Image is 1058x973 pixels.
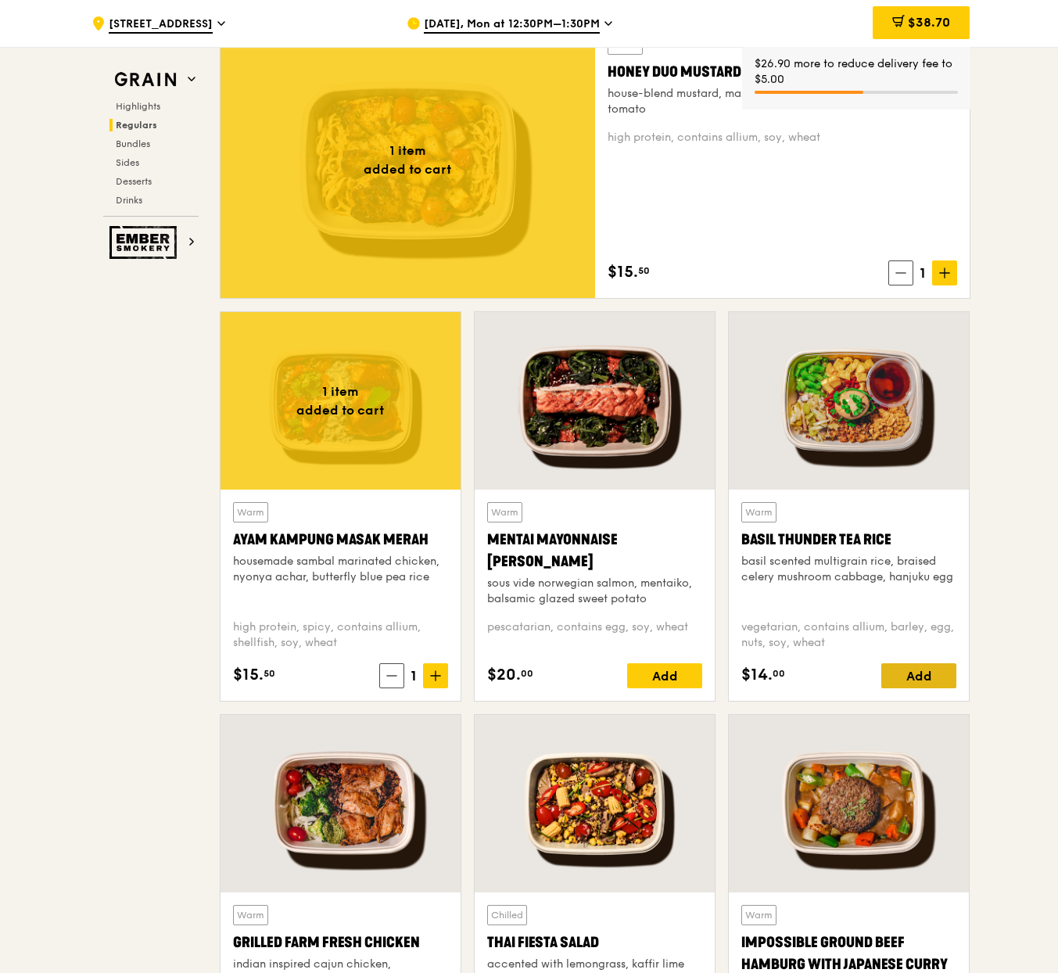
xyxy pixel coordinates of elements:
[116,138,150,149] span: Bundles
[487,529,702,573] div: Mentai Mayonnaise [PERSON_NAME]
[638,264,650,277] span: 50
[233,554,448,585] div: housemade sambal marinated chicken, nyonya achar, butterfly blue pea rice
[109,16,213,34] span: [STREET_ADDRESS]
[487,502,522,522] div: Warm
[116,101,160,112] span: Highlights
[233,932,448,953] div: Grilled Farm Fresh Chicken
[741,619,956,651] div: vegetarian, contains allium, barley, egg, nuts, soy, wheat
[109,66,181,94] img: Grain web logo
[741,554,956,585] div: basil scented multigrain rice, braised celery mushroom cabbage, hanjuku egg
[116,176,152,187] span: Desserts
[487,932,702,953] div: Thai Fiesta Salad
[264,667,275,680] span: 50
[741,905,776,925] div: Warm
[608,86,957,117] div: house-blend mustard, maple soy baked potato, linguine, cherry tomato
[608,61,957,83] div: Honey Duo Mustard Chicken
[741,663,773,687] span: $14.
[487,663,521,687] span: $20.
[913,262,932,284] span: 1
[233,905,268,925] div: Warm
[487,619,702,651] div: pescatarian, contains egg, soy, wheat
[424,16,600,34] span: [DATE], Mon at 12:30PM–1:30PM
[233,663,264,687] span: $15.
[109,226,181,259] img: Ember Smokery web logo
[773,667,785,680] span: 00
[116,195,142,206] span: Drinks
[741,502,776,522] div: Warm
[404,665,423,687] span: 1
[608,260,638,284] span: $15.
[755,56,958,88] div: $26.90 more to reduce delivery fee to $5.00
[881,663,956,688] div: Add
[627,663,702,688] div: Add
[233,619,448,651] div: high protein, spicy, contains allium, shellfish, soy, wheat
[116,157,139,168] span: Sides
[741,529,956,551] div: Basil Thunder Tea Rice
[233,502,268,522] div: Warm
[521,667,533,680] span: 00
[233,529,448,551] div: Ayam Kampung Masak Merah
[116,120,157,131] span: Regulars
[487,576,702,607] div: sous vide norwegian salmon, mentaiko, balsamic glazed sweet potato
[487,905,527,925] div: Chilled
[908,15,950,30] span: $38.70
[608,130,957,145] div: high protein, contains allium, soy, wheat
